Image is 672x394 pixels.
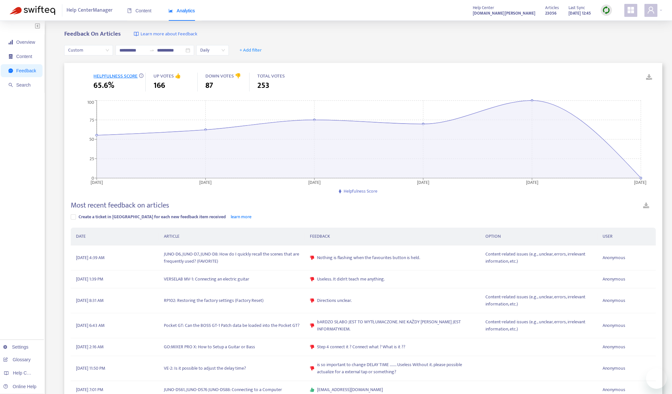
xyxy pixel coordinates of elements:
[3,357,31,362] a: Glossary
[71,228,158,245] th: DATE
[159,288,305,313] td: RP102: Restoring the factory settings (Factory Reset)
[568,10,591,17] strong: [DATE] 12:45
[310,256,314,260] span: dislike
[647,6,655,14] span: user
[485,293,592,308] span: Content-related issues (e.g., unclear, errors, irrelevant information, etc.)
[159,313,305,338] td: Pocket GT: Can the BOSS GT-1 Patch data be loaded into the Pocket GT?
[153,72,181,80] span: UP VOTES 👍
[473,10,535,17] strong: [DOMAIN_NAME][PERSON_NAME]
[205,80,213,91] span: 87
[603,254,625,261] span: Anonymous
[159,356,305,381] td: VE-2: Is it possible to adjust the delay time?
[603,365,625,372] span: Anonymous
[8,54,13,59] span: container
[205,72,241,80] span: DOWN VOTES 👎
[127,8,152,13] span: Content
[93,80,114,91] span: 65.6%
[168,8,195,13] span: Analytics
[92,174,94,182] tspan: 0
[597,228,656,245] th: USER
[485,318,592,333] span: Content-related issues (e.g., unclear, errors, irrelevant information, etc.)
[76,254,104,261] span: [DATE] 4:39 AM
[76,365,105,372] span: [DATE] 11:50 PM
[159,270,305,288] td: VERSELAB MV-1: Connecting an electric guitar
[568,4,585,11] span: Last Sync
[67,4,113,17] span: Help Center Manager
[16,40,35,45] span: Overview
[8,40,13,44] span: signal
[310,345,314,349] span: dislike
[87,99,94,106] tspan: 100
[526,178,538,186] tspan: [DATE]
[79,213,226,221] span: Create a ticket in [GEOGRAPHIC_DATA] for each new feedback item received
[603,297,625,304] span: Anonymous
[93,72,138,80] span: HELPFULNESS SCORE
[200,45,225,55] span: Daily
[16,68,36,73] span: Feedback
[3,384,36,389] a: Online Help
[76,343,104,351] span: [DATE] 2:16 AM
[64,29,121,39] b: Feedback On Articles
[257,80,269,91] span: 253
[603,343,625,351] span: Anonymous
[627,6,635,14] span: appstore
[71,201,169,210] h4: Most recent feedback on articles
[310,277,314,281] span: dislike
[90,116,94,124] tspan: 75
[603,386,625,393] span: Anonymous
[90,155,94,162] tspan: 25
[480,228,597,245] th: OPTION
[473,4,494,11] span: Help Center
[235,45,267,55] button: + Add filter
[317,276,385,283] span: Useless. It didn't teach me anything.
[16,54,32,59] span: Content
[231,213,251,221] a: learn more
[68,45,109,55] span: Custom
[76,297,104,304] span: [DATE] 8:31 AM
[473,9,535,17] a: [DOMAIN_NAME][PERSON_NAME]
[317,297,352,304] span: Directions unclear.
[127,8,132,13] span: book
[344,187,377,195] span: Helpfulness Score
[3,344,29,350] a: Settings
[168,8,173,13] span: area-chart
[76,322,104,329] span: [DATE] 6:43 AM
[8,83,13,87] span: search
[646,368,667,389] iframe: メッセージングウィンドウを開くボタン
[545,4,559,11] span: Articles
[153,80,165,91] span: 166
[134,31,139,37] img: image-link
[485,251,592,265] span: Content-related issues (e.g., unclear, errors, irrelevant information, etc.)
[159,245,305,270] td: JUNO-D6, JUNO-D7, JUNO-D8: How do I quickly recall the scenes that are frequently used? (FAVORITE)
[310,298,314,303] span: dislike
[257,72,285,80] span: TOTAL VOTES
[89,136,94,143] tspan: 50
[310,366,314,371] span: dislike
[76,386,103,393] span: [DATE] 7:01 PM
[159,228,305,245] th: ARTICLE
[134,30,197,38] a: Learn more about Feedback
[16,82,31,88] span: Search
[317,343,405,351] span: Step 4 connect it ? Connect what ? What is it ??
[603,322,625,329] span: Anonymous
[603,276,625,283] span: Anonymous
[317,318,475,333] span: bARDZO SŁABO JEST TO WYTŁUMACZONE. NIE KAŻDY [PERSON_NAME] JEST INFORMATYKIEM.
[545,10,556,17] strong: 23056
[317,361,475,376] span: is so important to change DELAY TIME ....... Useless Without it. please possible actualize for a ...
[305,228,480,245] th: FEEDBACK
[200,178,212,186] tspan: [DATE]
[317,386,383,393] span: [EMAIL_ADDRESS][DOMAIN_NAME]
[317,254,420,261] span: Nothing is flashing when the favourites button is held.
[10,6,55,15] img: Swifteq
[634,178,647,186] tspan: [DATE]
[159,338,305,356] td: GO:MIXER PRO X: How to Setup a Guitar or Bass
[417,178,430,186] tspan: [DATE]
[602,6,610,14] img: sync.dc5367851b00ba804db3.png
[149,48,154,53] span: to
[308,178,321,186] tspan: [DATE]
[310,323,314,328] span: dislike
[310,388,314,392] span: like
[13,370,40,376] span: Help Centers
[149,48,154,53] span: swap-right
[91,178,103,186] tspan: [DATE]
